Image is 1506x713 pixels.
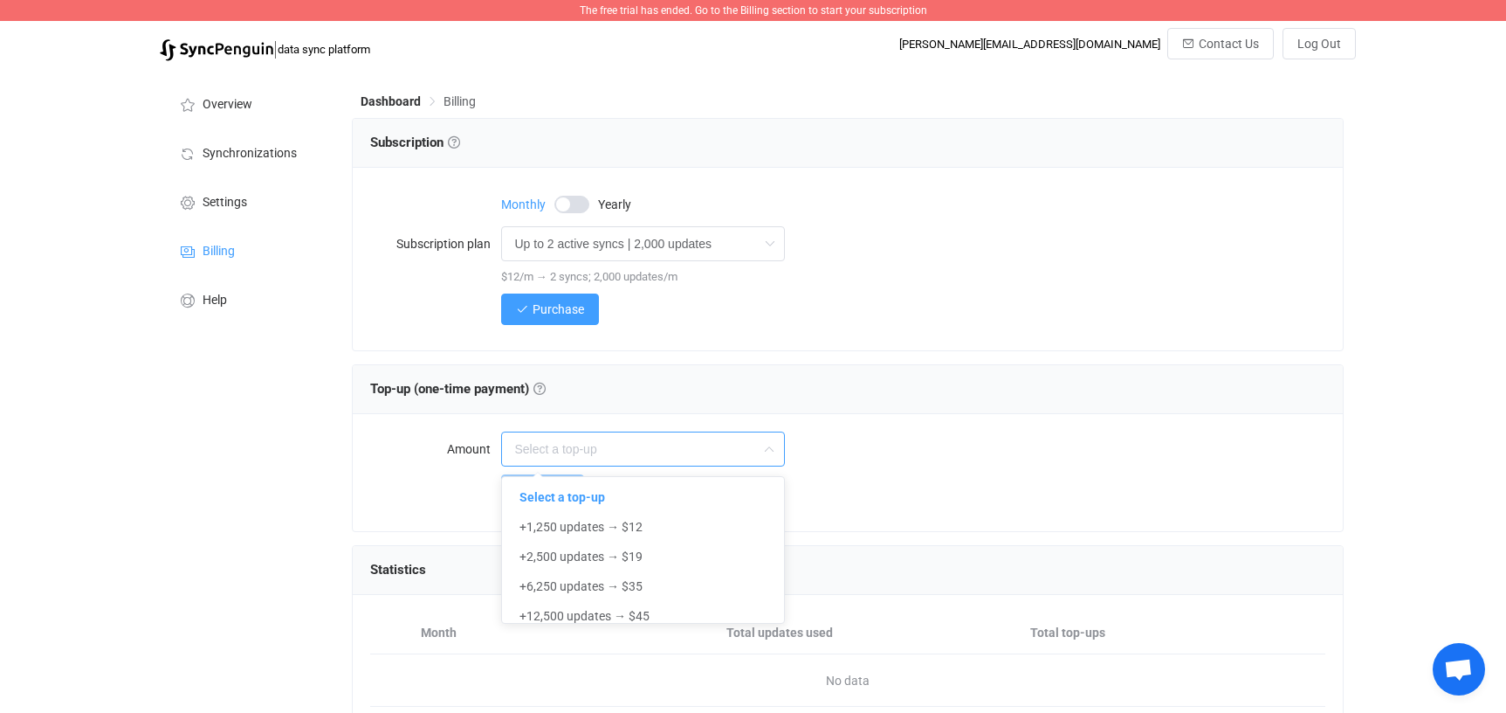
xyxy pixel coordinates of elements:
[203,196,247,210] span: Settings
[519,490,605,504] span: Select a top-up
[598,198,631,211] span: Yearly
[361,94,421,108] span: Dashboard
[370,432,501,467] label: Amount
[160,37,370,61] a: |data sync platform
[203,98,252,112] span: Overview
[160,79,334,128] a: Overview
[203,245,235,259] span: Billing
[160,177,334,225] a: Settings
[899,38,1160,51] div: [PERSON_NAME][EMAIL_ADDRESS][DOMAIN_NAME]
[501,432,785,467] input: Select a top-up
[501,198,546,211] span: Monthly
[519,550,643,564] span: +2,500 updates → $19
[203,294,227,308] span: Help
[501,294,599,325] button: Purchase
[1199,37,1259,51] span: Contact Us
[412,623,718,643] div: Month
[160,128,334,177] a: Synchronizations
[533,302,584,316] span: Purchase
[370,135,460,150] span: Subscription
[370,562,426,578] span: Statistics
[609,654,1086,707] span: No data
[444,94,476,108] span: Billing
[361,95,476,107] div: Breadcrumb
[160,39,273,61] img: syncpenguin.svg
[370,226,501,261] label: Subscription plan
[160,225,334,274] a: Billing
[718,623,1021,643] div: Total updates used
[580,4,927,17] span: The free trial has ended. Go to the Billing section to start your subscription
[1433,643,1485,696] div: Open chat
[1021,623,1325,643] div: Total top-ups
[501,270,677,283] span: $12/m → 2 syncs; 2,000 updates/m
[519,609,650,623] span: +12,500 updates → $45
[203,147,297,161] span: Synchronizations
[160,274,334,323] a: Help
[1283,28,1356,59] button: Log Out
[519,579,643,593] span: +6,250 updates → $35
[1167,28,1274,59] button: Contact Us
[519,520,643,534] span: +1,250 updates → $12
[1297,37,1341,51] span: Log Out
[273,37,278,61] span: |
[278,43,370,56] span: data sync platform
[501,226,785,261] input: Select a plan
[370,381,546,397] span: Top-up (one-time payment)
